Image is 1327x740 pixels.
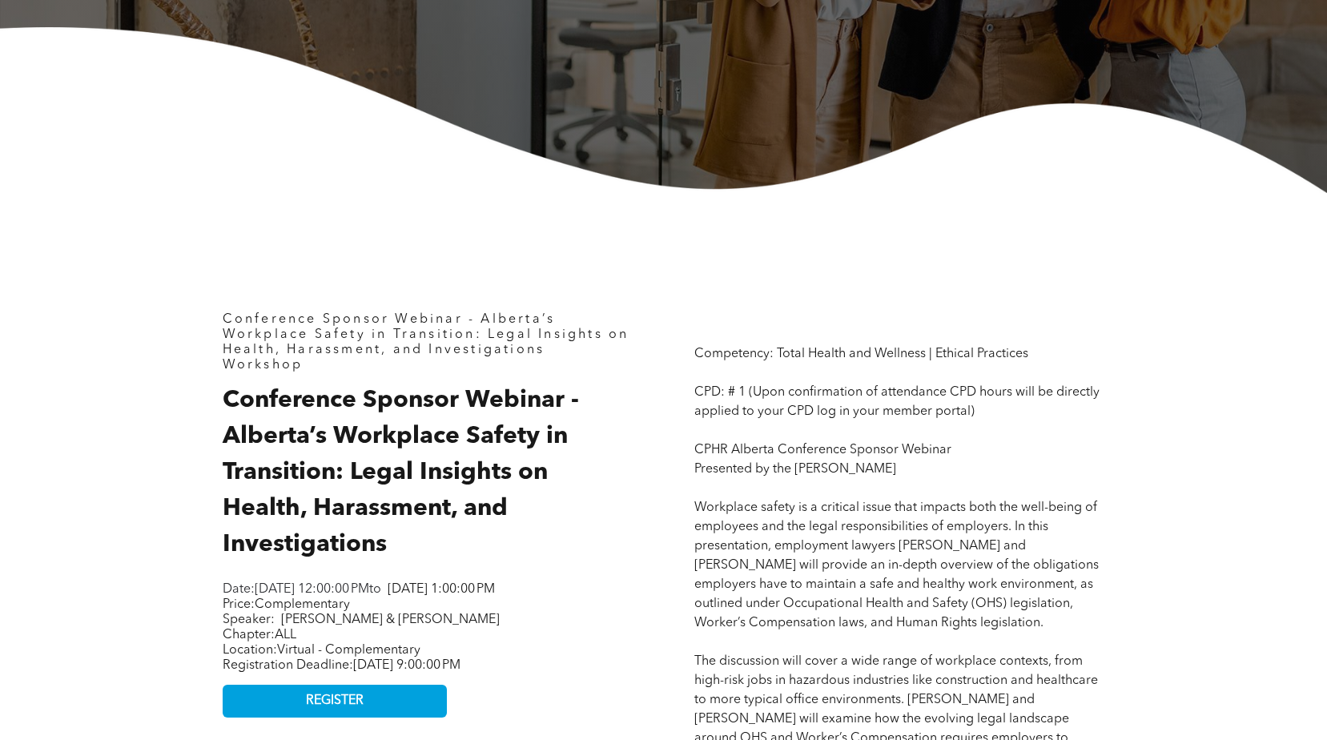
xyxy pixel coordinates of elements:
[275,629,296,641] span: ALL
[255,598,350,611] span: Complementary
[281,613,500,626] span: [PERSON_NAME] & [PERSON_NAME]
[223,598,350,611] span: Price:
[223,359,304,372] span: Workshop
[223,613,275,626] span: Speaker:
[353,659,460,672] span: [DATE] 9:00:00 PM
[223,388,579,557] span: Conference Sponsor Webinar - Alberta’s Workplace Safety in Transition: Legal Insights on Health, ...
[223,685,447,718] a: REGISTER
[277,644,420,657] span: Virtual - Complementary
[306,694,364,709] span: REGISTER
[388,583,495,596] span: [DATE] 1:00:00 PM
[255,583,369,596] span: [DATE] 12:00:00 PM
[223,629,296,641] span: Chapter:
[223,644,460,672] span: Location: Registration Deadline:
[223,583,381,596] span: Date: to
[223,313,629,356] span: Conference Sponsor Webinar - Alberta’s Workplace Safety in Transition: Legal Insights on Health, ...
